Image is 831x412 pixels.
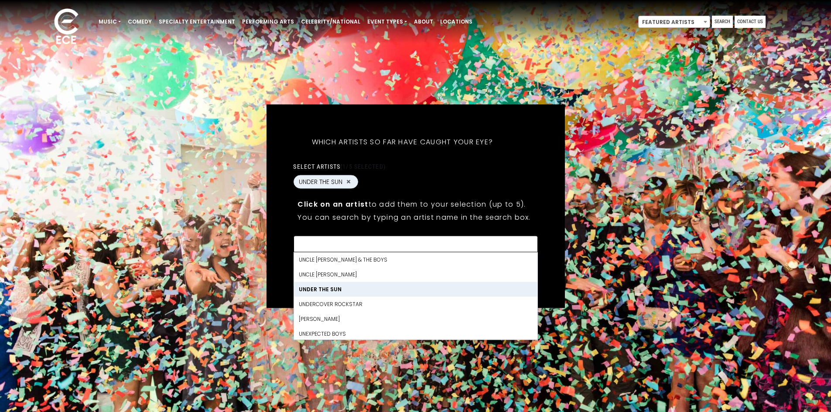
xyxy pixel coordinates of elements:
[299,177,342,186] span: UNDER THE SUN
[364,14,410,29] a: Event Types
[298,14,364,29] a: Celebrity/National
[340,163,386,170] span: (1/5 selected)
[293,162,385,170] label: Select artists
[294,296,537,311] li: Undercover Rockstar
[293,126,511,157] h5: Which artists so far have caught your eye?
[298,199,368,209] strong: Click on an artist
[712,16,733,28] a: Search
[294,267,537,282] li: UNCLE [PERSON_NAME]
[735,16,766,28] a: Contact Us
[294,252,537,267] li: Uncle [PERSON_NAME] & the Boys
[294,326,537,341] li: Unexpected Boys
[124,14,155,29] a: Comedy
[639,16,710,28] span: Featured Artists
[345,178,352,186] button: Remove UNDER THE SUN
[410,14,437,29] a: About
[294,311,537,326] li: [PERSON_NAME]
[95,14,124,29] a: Music
[298,211,533,222] p: You can search by typing an artist name in the search box.
[437,14,476,29] a: Locations
[299,241,532,249] textarea: Search
[294,282,537,296] li: UNDER THE SUN
[638,16,710,28] span: Featured Artists
[239,14,298,29] a: Performing Arts
[155,14,239,29] a: Specialty Entertainment
[298,198,533,209] p: to add them to your selection (up to 5).
[44,6,88,48] img: ece_new_logo_whitev2-1.png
